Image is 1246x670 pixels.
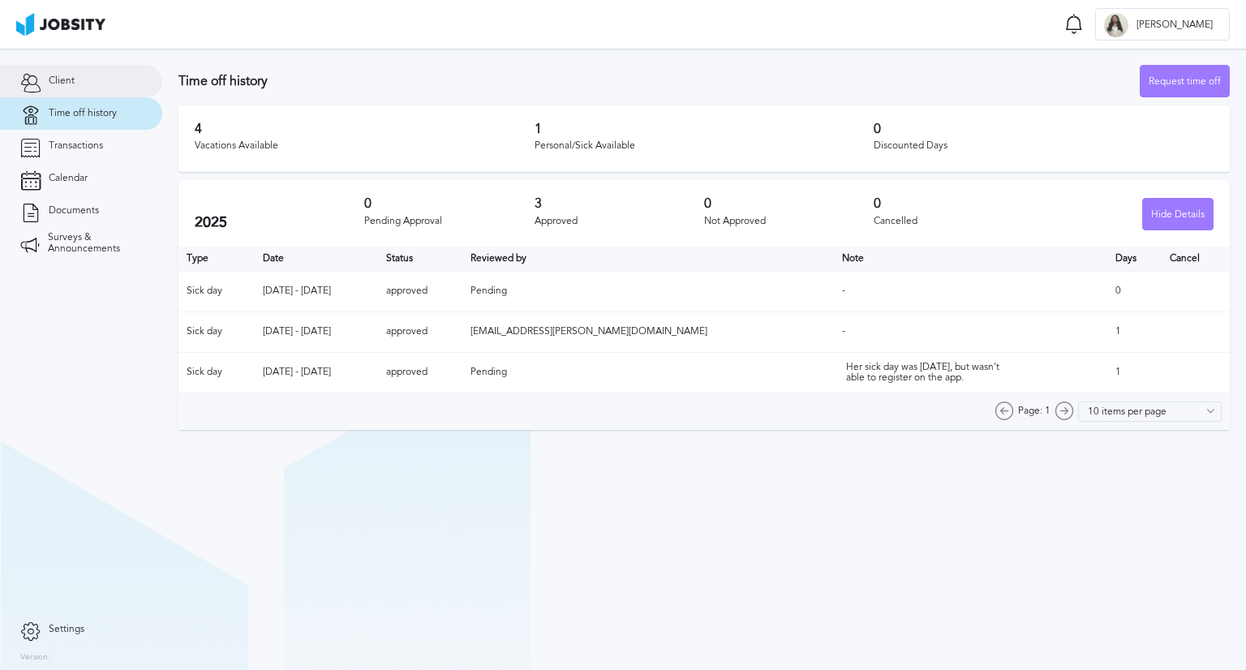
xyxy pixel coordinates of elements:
span: Documents [49,205,99,217]
img: ab4bad089aa723f57921c736e9817d99.png [16,13,105,36]
span: Pending [470,366,507,377]
div: Pending Approval [364,216,534,227]
div: Not Approved [704,216,874,227]
div: Vacations Available [195,140,535,152]
h3: 1 [535,122,874,136]
button: Request time off [1140,65,1230,97]
div: Request time off [1141,66,1229,98]
td: [DATE] - [DATE] [255,352,378,393]
div: D [1104,13,1128,37]
th: Toggle SortBy [378,247,462,271]
td: [DATE] - [DATE] [255,311,378,352]
span: [EMAIL_ADDRESS][PERSON_NAME][DOMAIN_NAME] [470,325,707,337]
h3: 0 [364,196,534,211]
td: Sick day [178,352,255,393]
div: Her sick day was [DATE], but wasn't able to register on the app. [846,362,1008,384]
span: Page: 1 [1018,406,1051,417]
span: Client [49,75,75,87]
span: Calendar [49,173,88,184]
td: [DATE] - [DATE] [255,271,378,311]
td: approved [378,271,462,311]
h3: 3 [535,196,704,211]
th: Days [1107,247,1162,271]
span: [PERSON_NAME] [1128,19,1221,31]
h3: 0 [874,122,1214,136]
span: - [842,325,845,337]
h3: 4 [195,122,535,136]
td: approved [378,311,462,352]
th: Toggle SortBy [462,247,833,271]
h2: 2025 [195,214,364,231]
span: Surveys & Announcements [48,232,142,255]
button: D[PERSON_NAME] [1095,8,1230,41]
td: 1 [1107,352,1162,393]
div: Hide Details [1143,199,1213,231]
h3: 0 [874,196,1043,211]
div: Approved [535,216,704,227]
h3: 0 [704,196,874,211]
span: Transactions [49,140,103,152]
td: Sick day [178,311,255,352]
label: Version: [20,653,50,663]
th: Toggle SortBy [255,247,378,271]
span: - [842,285,845,296]
th: Type [178,247,255,271]
th: Toggle SortBy [834,247,1107,271]
td: 1 [1107,311,1162,352]
span: Pending [470,285,507,296]
th: Cancel [1162,247,1230,271]
h3: Time off history [178,74,1140,88]
span: Settings [49,624,84,635]
div: Discounted Days [874,140,1214,152]
span: Time off history [49,108,117,119]
div: Personal/Sick Available [535,140,874,152]
td: 0 [1107,271,1162,311]
button: Hide Details [1142,198,1214,230]
td: approved [378,352,462,393]
div: Cancelled [874,216,1043,227]
td: Sick day [178,271,255,311]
